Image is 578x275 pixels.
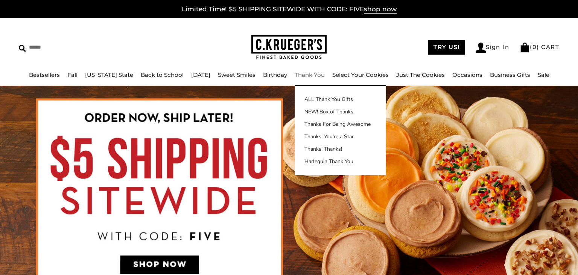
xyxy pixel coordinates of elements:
[67,71,78,78] a: Fall
[295,108,386,116] a: NEW! Box of Thanks
[396,71,445,78] a: Just The Cookies
[85,71,133,78] a: [US_STATE] State
[218,71,256,78] a: Sweet Smiles
[191,71,210,78] a: [DATE]
[251,35,327,60] img: C.KRUEGER'S
[295,95,386,103] a: ALL Thank You Gifts
[476,43,510,53] a: Sign In
[452,71,482,78] a: Occasions
[182,5,397,14] a: Limited Time! $5 SHIPPING SITEWIDE WITH CODE: FIVEshop now
[538,71,549,78] a: Sale
[295,157,386,165] a: Harlequin Thank You
[520,43,559,50] a: (0) CART
[428,40,465,55] a: TRY US!
[532,43,537,50] span: 0
[263,71,287,78] a: Birthday
[29,71,60,78] a: Bestsellers
[295,145,386,153] a: Thanks! Thanks!
[476,43,486,53] img: Account
[19,41,147,53] input: Search
[295,71,325,78] a: Thank You
[141,71,184,78] a: Back to School
[520,43,530,52] img: Bag
[332,71,389,78] a: Select Your Cookies
[295,133,386,141] a: Thanks! You're a Star
[19,45,26,52] img: Search
[490,71,530,78] a: Business Gifts
[295,120,386,128] a: Thanks For Being Awesome
[364,5,397,14] span: shop now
